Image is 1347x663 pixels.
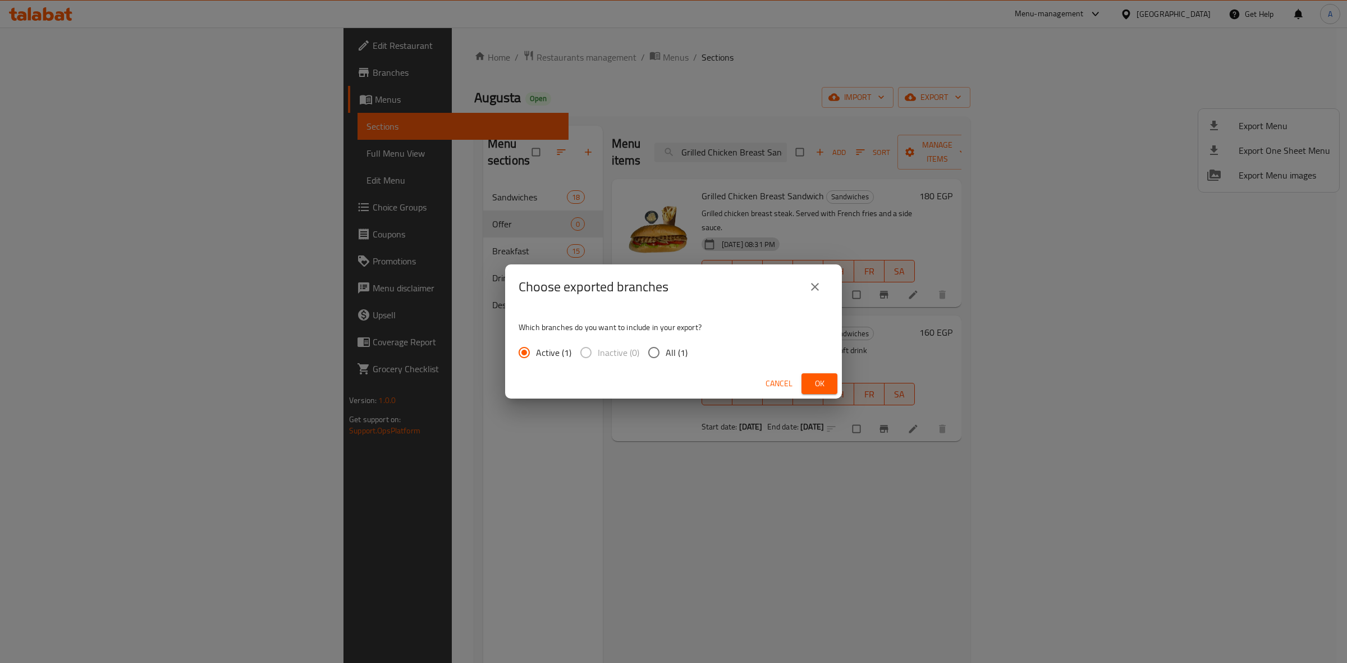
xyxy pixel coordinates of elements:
p: Which branches do you want to include in your export? [519,322,828,333]
span: Active (1) [536,346,571,359]
span: Inactive (0) [598,346,639,359]
span: All (1) [666,346,688,359]
h2: Choose exported branches [519,278,668,296]
span: Ok [810,377,828,391]
span: Cancel [766,377,792,391]
button: Cancel [761,373,797,394]
button: Ok [801,373,837,394]
button: close [801,273,828,300]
